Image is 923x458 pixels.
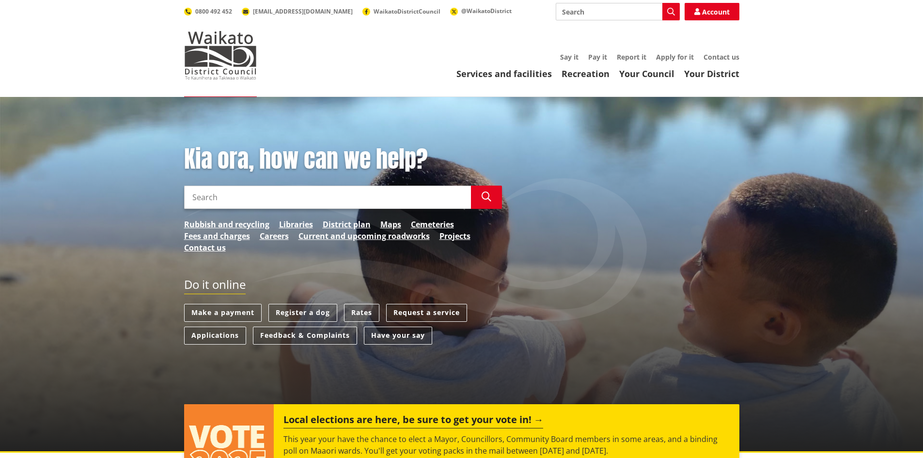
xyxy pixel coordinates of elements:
h2: Local elections are here, be sure to get your vote in! [283,414,543,428]
a: Register a dog [268,304,337,322]
p: This year your have the chance to elect a Mayor, Councillors, Community Board members in some are... [283,433,729,457]
a: Projects [439,230,470,242]
a: Current and upcoming roadworks [298,230,430,242]
a: Services and facilities [456,68,552,79]
a: @WaikatoDistrict [450,7,512,15]
a: Pay it [588,52,607,62]
a: Request a service [386,304,467,322]
span: @WaikatoDistrict [461,7,512,15]
span: WaikatoDistrictCouncil [374,7,440,16]
a: Fees and charges [184,230,250,242]
a: 0800 492 452 [184,7,232,16]
input: Search input [556,3,680,20]
a: WaikatoDistrictCouncil [362,7,440,16]
a: Contact us [184,242,226,253]
a: Recreation [562,68,610,79]
a: District plan [323,219,371,230]
a: Account [685,3,739,20]
a: Rubbish and recycling [184,219,269,230]
a: Libraries [279,219,313,230]
input: Search input [184,186,471,209]
a: Contact us [704,52,739,62]
span: [EMAIL_ADDRESS][DOMAIN_NAME] [253,7,353,16]
a: Report it [617,52,646,62]
a: Apply for it [656,52,694,62]
a: Have your say [364,327,432,345]
h2: Do it online [184,278,246,295]
a: Your District [684,68,739,79]
h1: Kia ora, how can we help? [184,145,502,174]
a: Careers [260,230,289,242]
a: Say it [560,52,579,62]
a: Your Council [619,68,674,79]
a: Feedback & Complaints [253,327,357,345]
a: [EMAIL_ADDRESS][DOMAIN_NAME] [242,7,353,16]
a: Rates [344,304,379,322]
a: Cemeteries [411,219,454,230]
span: 0800 492 452 [195,7,232,16]
a: Applications [184,327,246,345]
a: Maps [380,219,401,230]
a: Make a payment [184,304,262,322]
img: Waikato District Council - Te Kaunihera aa Takiwaa o Waikato [184,31,257,79]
